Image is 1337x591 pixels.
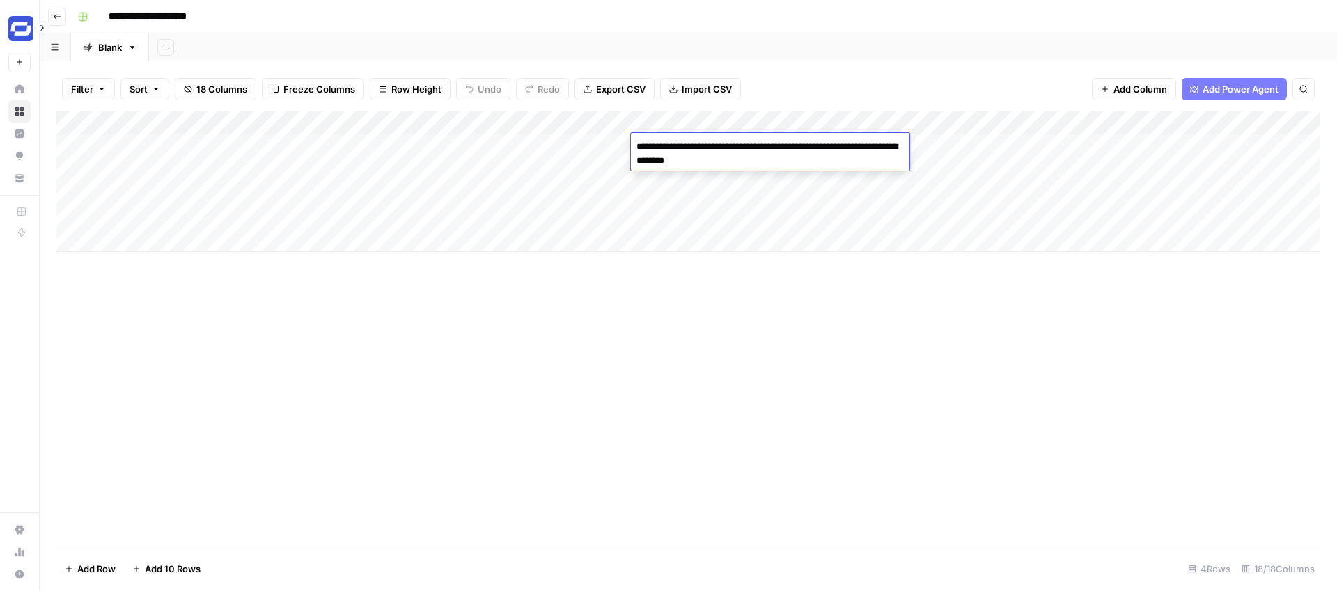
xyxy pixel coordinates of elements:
[574,78,655,100] button: Export CSV
[1182,558,1236,580] div: 4 Rows
[283,82,355,96] span: Freeze Columns
[8,563,31,585] button: Help + Support
[1182,78,1287,100] button: Add Power Agent
[1203,82,1279,96] span: Add Power Agent
[1236,558,1320,580] div: 18/18 Columns
[682,82,732,96] span: Import CSV
[391,82,441,96] span: Row Height
[71,33,149,61] a: Blank
[120,78,169,100] button: Sort
[8,100,31,123] a: Browse
[124,558,209,580] button: Add 10 Rows
[71,82,93,96] span: Filter
[660,78,741,100] button: Import CSV
[8,541,31,563] a: Usage
[596,82,646,96] span: Export CSV
[56,558,124,580] button: Add Row
[478,82,501,96] span: Undo
[130,82,148,96] span: Sort
[8,167,31,189] a: Your Data
[262,78,364,100] button: Freeze Columns
[8,78,31,100] a: Home
[370,78,451,100] button: Row Height
[456,78,510,100] button: Undo
[1113,82,1167,96] span: Add Column
[196,82,247,96] span: 18 Columns
[145,562,201,576] span: Add 10 Rows
[8,11,31,46] button: Workspace: Synthesia
[8,519,31,541] a: Settings
[62,78,115,100] button: Filter
[77,562,116,576] span: Add Row
[516,78,569,100] button: Redo
[8,16,33,41] img: Synthesia Logo
[538,82,560,96] span: Redo
[8,123,31,145] a: Insights
[98,40,122,54] div: Blank
[175,78,256,100] button: 18 Columns
[8,145,31,167] a: Opportunities
[1092,78,1176,100] button: Add Column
